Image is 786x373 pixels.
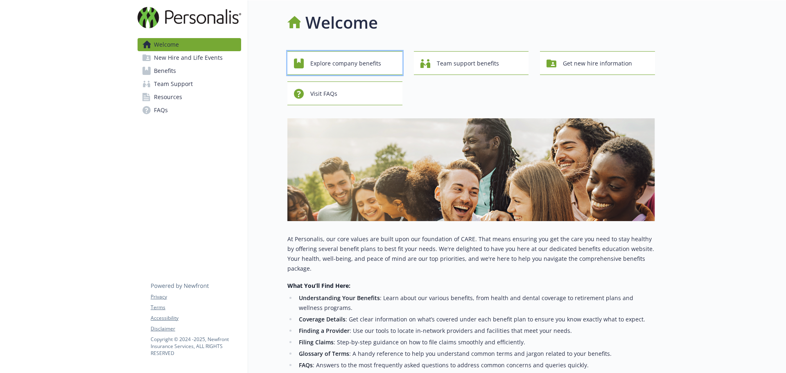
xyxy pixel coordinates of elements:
button: Team support benefits [414,51,529,75]
a: Welcome [138,38,241,51]
strong: Glossary of Terms [299,350,349,357]
strong: What You’ll Find Here: [287,282,350,289]
a: Privacy [151,293,241,301]
span: Get new hire information [563,56,632,71]
button: Visit FAQs [287,81,402,105]
span: Team support benefits [437,56,499,71]
span: Benefits [154,64,176,77]
strong: Finding a Provider [299,327,350,335]
img: overview page banner [287,118,655,221]
strong: Understanding Your Benefits [299,294,380,302]
span: Team Support [154,77,193,90]
span: Resources [154,90,182,104]
li: : Step-by-step guidance on how to file claims smoothly and efficiently. [296,337,655,347]
span: Explore company benefits [310,56,381,71]
p: Copyright © 2024 - 2025 , Newfront Insurance Services, ALL RIGHTS RESERVED [151,336,241,357]
span: Visit FAQs [310,86,337,102]
span: Welcome [154,38,179,51]
strong: FAQs [299,361,313,369]
li: : Answers to the most frequently asked questions to address common concerns and queries quickly. [296,360,655,370]
span: FAQs [154,104,168,117]
a: Accessibility [151,314,241,322]
strong: Filing Claims [299,338,334,346]
a: Terms [151,304,241,311]
a: Benefits [138,64,241,77]
a: Disclaimer [151,325,241,332]
p: At Personalis, our core values are built upon our foundation of CARE. That means ensuring you get... [287,234,655,274]
button: Explore company benefits [287,51,402,75]
li: : Use our tools to locate in-network providers and facilities that meet your needs. [296,326,655,336]
li: : A handy reference to help you understand common terms and jargon related to your benefits. [296,349,655,359]
a: Resources [138,90,241,104]
li: : Learn about our various benefits, from health and dental coverage to retirement plans and welln... [296,293,655,313]
a: New Hire and Life Events [138,51,241,64]
li: : Get clear information on what’s covered under each benefit plan to ensure you know exactly what... [296,314,655,324]
span: New Hire and Life Events [154,51,223,64]
strong: Coverage Details [299,315,346,323]
h1: Welcome [305,10,378,35]
a: FAQs [138,104,241,117]
button: Get new hire information [540,51,655,75]
a: Team Support [138,77,241,90]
